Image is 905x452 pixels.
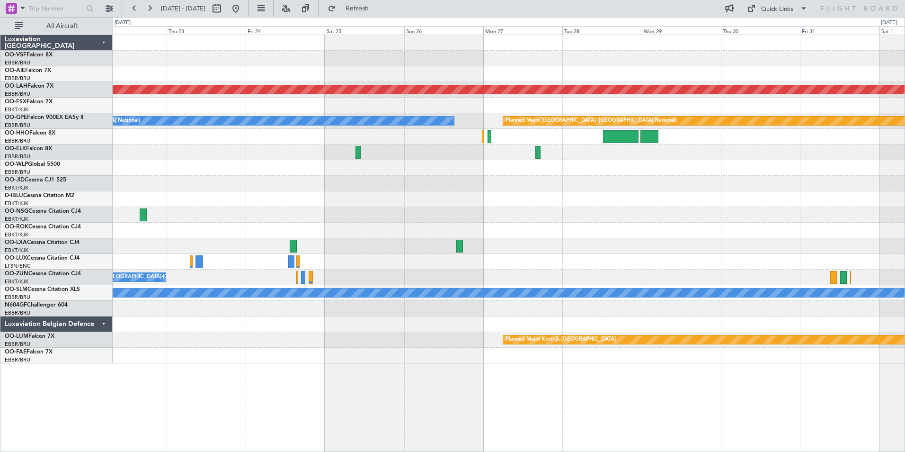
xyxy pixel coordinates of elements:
[5,146,26,152] span: OO-ELK
[742,1,812,16] button: Quick Links
[5,68,51,73] a: OO-AIEFalcon 7X
[506,114,677,128] div: Planned Maint [GEOGRAPHIC_DATA] ([GEOGRAPHIC_DATA] National)
[5,349,27,355] span: OO-FAE
[5,75,30,82] a: EBBR/BRU
[5,302,27,308] span: N604GF
[881,19,897,27] div: [DATE]
[5,59,30,66] a: EBBR/BRU
[87,26,166,35] div: Wed 22
[5,162,60,167] a: OO-WLPGlobal 5500
[5,153,30,160] a: EBBR/BRU
[5,255,80,261] a: OO-LUXCessna Citation CJ4
[562,26,641,35] div: Tue 28
[5,137,30,145] a: EBBR/BRU
[5,309,30,316] a: EBBR/BRU
[5,115,83,120] a: OO-GPEFalcon 900EX EASy II
[5,200,28,207] a: EBKT/KJK
[5,83,27,89] span: OO-LAH
[5,216,28,223] a: EBKT/KJK
[5,287,27,292] span: OO-SLM
[5,271,81,277] a: OO-ZUNCessna Citation CJ4
[5,240,27,245] span: OO-LXA
[5,262,31,270] a: LFSN/ENC
[5,177,25,183] span: OO-JID
[5,99,27,105] span: OO-FSX
[721,26,800,35] div: Thu 30
[5,146,52,152] a: OO-ELKFalcon 8X
[5,115,27,120] span: OO-GPE
[5,193,23,199] span: D-IBLU
[506,333,616,347] div: Planned Maint Kortrijk-[GEOGRAPHIC_DATA]
[5,90,30,98] a: EBBR/BRU
[5,294,30,301] a: EBBR/BRU
[5,68,25,73] span: OO-AIE
[337,5,377,12] span: Refresh
[5,52,53,58] a: OO-VSFFalcon 8X
[5,193,74,199] a: D-IBLUCessna Citation M2
[89,270,217,284] div: Owner [GEOGRAPHIC_DATA]-[GEOGRAPHIC_DATA]
[25,23,100,29] span: All Aircraft
[5,334,28,339] span: OO-LUM
[325,26,404,35] div: Sat 25
[761,5,793,14] div: Quick Links
[246,26,325,35] div: Fri 24
[5,122,30,129] a: EBBR/BRU
[404,26,483,35] div: Sun 26
[5,271,28,277] span: OO-ZUN
[5,184,28,191] a: EBKT/KJK
[115,19,131,27] div: [DATE]
[5,177,66,183] a: OO-JIDCessna CJ1 525
[10,18,103,34] button: All Aircraft
[5,356,30,363] a: EBBR/BRU
[5,247,28,254] a: EBKT/KJK
[5,99,53,105] a: OO-FSXFalcon 7X
[5,341,30,348] a: EBBR/BRU
[5,231,28,238] a: EBKT/KJK
[5,169,30,176] a: EBBR/BRU
[5,240,80,245] a: OO-LXACessna Citation CJ4
[5,208,28,214] span: OO-NSG
[5,162,28,167] span: OO-WLP
[5,334,54,339] a: OO-LUMFalcon 7X
[5,130,55,136] a: OO-HHOFalcon 8X
[323,1,380,16] button: Refresh
[5,106,28,113] a: EBKT/KJK
[5,52,27,58] span: OO-VSF
[5,302,68,308] a: N604GFChallenger 604
[5,83,53,89] a: OO-LAHFalcon 7X
[5,130,29,136] span: OO-HHO
[5,255,27,261] span: OO-LUX
[5,208,81,214] a: OO-NSGCessna Citation CJ4
[29,1,83,16] input: Trip Number
[167,26,246,35] div: Thu 23
[5,278,28,285] a: EBKT/KJK
[161,4,205,13] span: [DATE] - [DATE]
[5,349,53,355] a: OO-FAEFalcon 7X
[800,26,879,35] div: Fri 31
[5,287,80,292] a: OO-SLMCessna Citation XLS
[5,224,81,230] a: OO-ROKCessna Citation CJ4
[483,26,562,35] div: Mon 27
[5,224,28,230] span: OO-ROK
[642,26,721,35] div: Wed 29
